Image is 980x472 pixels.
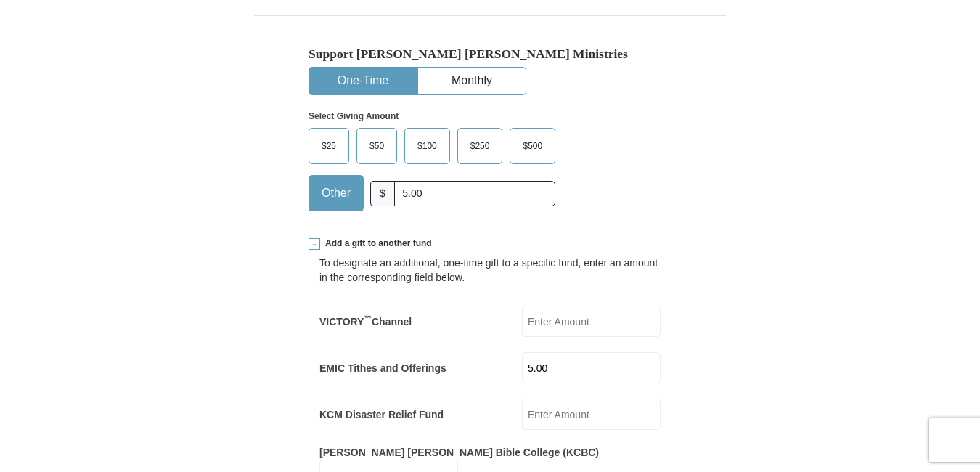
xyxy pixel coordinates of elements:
input: Other Amount [394,181,555,206]
span: $ [370,181,395,206]
strong: Select Giving Amount [309,111,399,121]
span: $250 [463,135,497,157]
label: VICTORY Channel [319,314,412,329]
span: $500 [515,135,550,157]
button: One-Time [309,68,417,94]
sup: ™ [364,314,372,322]
input: Enter Amount [522,352,661,383]
label: EMIC Tithes and Offerings [319,361,446,375]
label: KCM Disaster Relief Fund [319,407,444,422]
span: Add a gift to another fund [320,237,432,250]
span: $50 [362,135,391,157]
button: Monthly [418,68,526,94]
input: Enter Amount [522,399,661,430]
input: Enter Amount [522,306,661,337]
span: $100 [410,135,444,157]
span: Other [314,182,358,204]
h5: Support [PERSON_NAME] [PERSON_NAME] Ministries [309,46,671,62]
span: $25 [314,135,343,157]
label: [PERSON_NAME] [PERSON_NAME] Bible College (KCBC) [319,445,599,460]
div: To designate an additional, one-time gift to a specific fund, enter an amount in the correspondin... [319,256,661,285]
